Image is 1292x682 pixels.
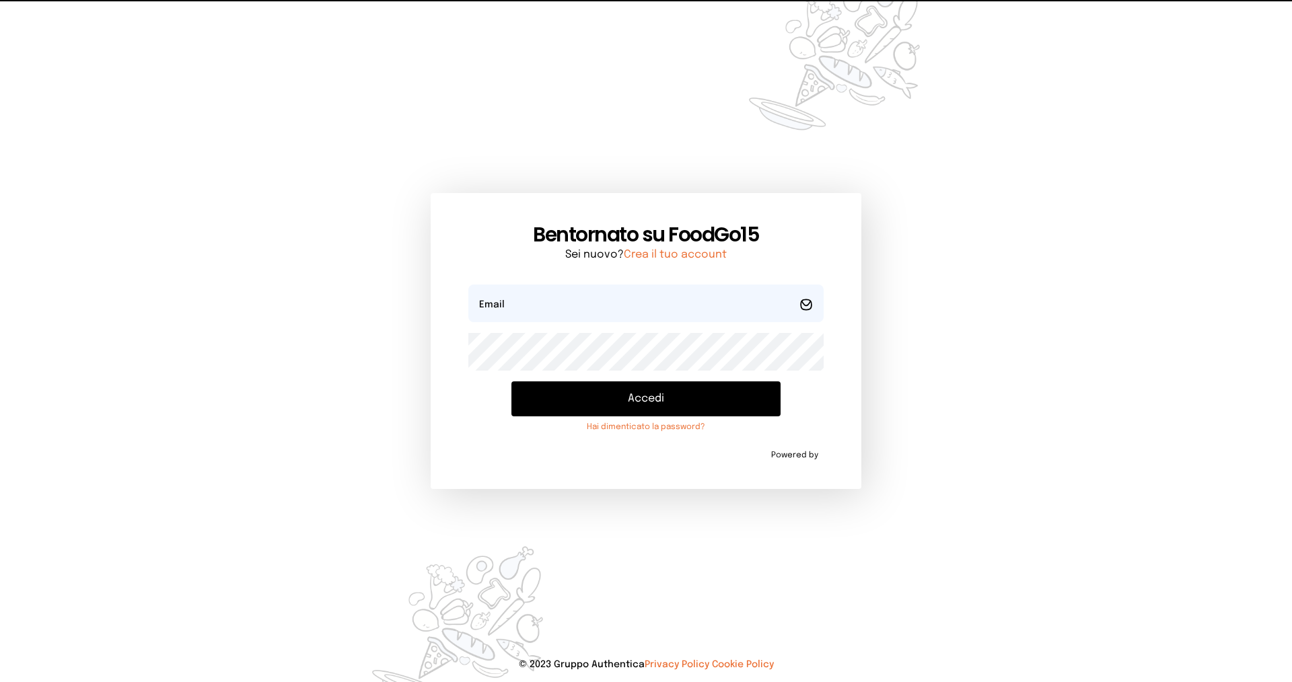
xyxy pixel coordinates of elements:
a: Cookie Policy [712,660,774,669]
span: Powered by [771,450,818,461]
a: Crea il tuo account [624,249,727,260]
h1: Bentornato su FoodGo15 [468,223,824,247]
button: Accedi [511,381,781,416]
p: Sei nuovo? [468,247,824,263]
a: Hai dimenticato la password? [511,422,781,432]
p: © 2023 Gruppo Authentica [22,658,1270,671]
a: Privacy Policy [645,660,709,669]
